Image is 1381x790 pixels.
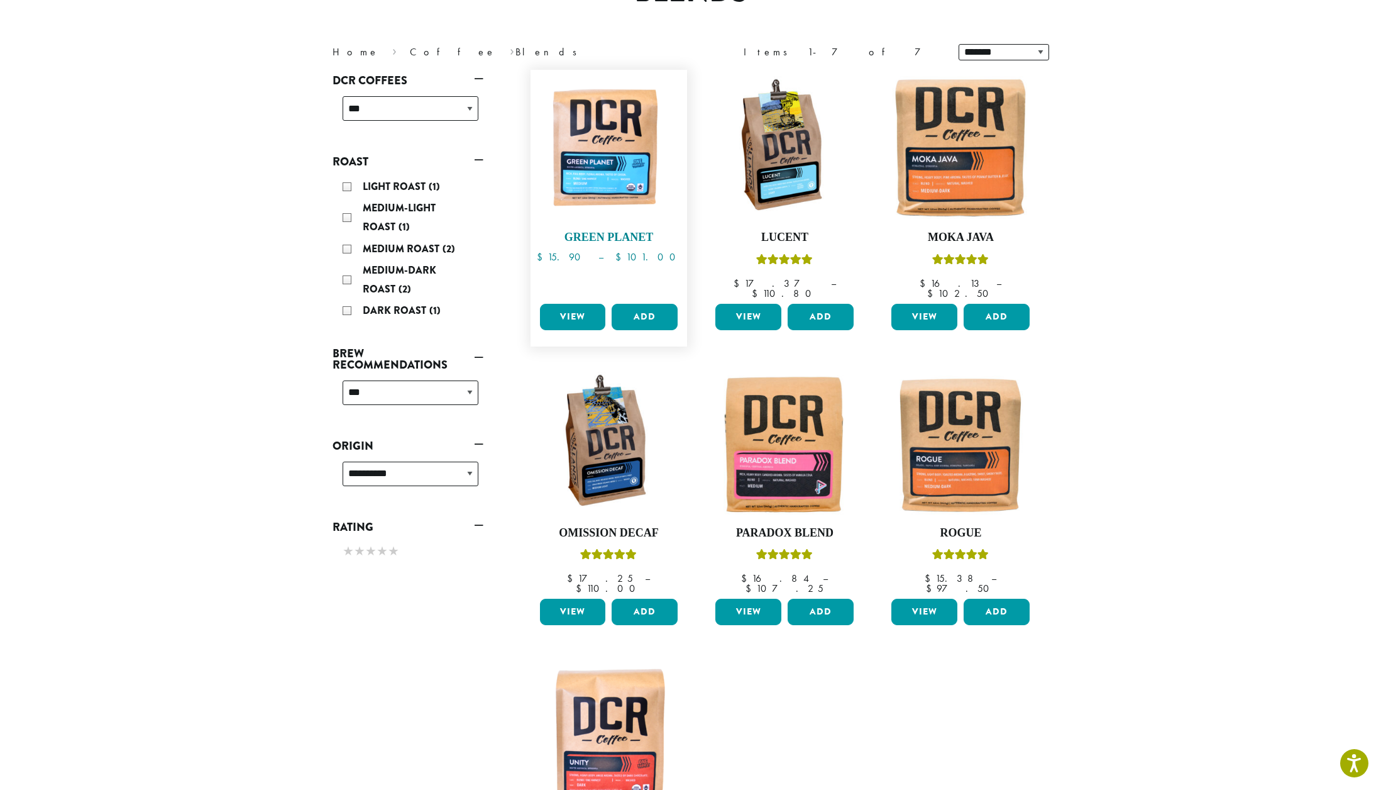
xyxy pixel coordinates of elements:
bdi: 15.38 [925,572,979,585]
bdi: 16.13 [920,277,984,290]
span: Dark Roast [363,303,429,318]
img: DCR-Green-Planet-Coffee-Bag-300x300.png [536,76,681,221]
a: View [540,304,606,330]
img: Rogue-12oz-300x300.jpg [888,372,1033,516]
div: Brew Recommendations [333,376,483,420]
h4: Rogue [888,526,1033,540]
div: Rated 5.00 out of 5 [932,252,989,271]
bdi: 17.37 [734,277,819,290]
span: (1) [399,220,410,234]
div: Rating [333,538,483,567]
span: – [996,277,1001,290]
bdi: 102.50 [927,287,994,300]
button: Add [612,599,678,625]
span: ★ [354,542,365,560]
img: Moka-Java-12oz-300x300.jpg [888,76,1033,221]
div: Rated 5.00 out of 5 [756,252,813,271]
bdi: 110.00 [576,582,641,595]
span: – [645,572,650,585]
a: View [715,599,781,625]
span: Light Roast [363,179,429,194]
a: Coffee [410,45,496,58]
span: ★ [365,542,377,560]
a: LucentRated 5.00 out of 5 [712,76,857,299]
span: (1) [429,179,440,194]
span: $ [926,582,937,595]
img: Paradox_Blend-300x300.jpg [712,372,857,516]
span: $ [920,277,930,290]
span: $ [752,287,762,300]
button: Add [788,599,854,625]
span: $ [576,582,586,595]
nav: Breadcrumb [333,45,672,60]
div: DCR Coffees [333,91,483,136]
a: Roast [333,151,483,172]
h4: Paradox Blend [712,526,857,540]
span: – [991,572,996,585]
span: $ [734,277,744,290]
a: View [540,599,606,625]
a: DCR Coffees [333,70,483,91]
a: Brew Recommendations [333,343,483,376]
div: Rated 5.00 out of 5 [756,547,813,566]
a: Rating [333,516,483,538]
span: Medium-Dark Roast [363,263,436,296]
div: Origin [333,457,483,501]
bdi: 101.00 [615,250,681,264]
span: – [598,250,603,264]
a: RogueRated 5.00 out of 5 [888,372,1033,594]
img: DCRCoffee_DL_Bag_Omission_2019-300x300.jpg [536,372,681,516]
bdi: 17.25 [567,572,633,585]
h4: Omission Decaf [537,526,681,540]
span: Medium-Light Roast [363,201,436,234]
bdi: 107.25 [746,582,823,595]
span: (2) [399,282,411,296]
img: DCRCoffee_DL_Bag_Lucent_2019_updated-300x300.jpg [712,76,857,221]
button: Add [964,304,1030,330]
span: ★ [343,542,354,560]
bdi: 16.84 [741,572,811,585]
span: $ [927,287,938,300]
a: Green Planet [537,76,681,299]
a: View [891,304,957,330]
div: Rated 5.00 out of 5 [932,547,989,566]
span: $ [741,572,752,585]
span: › [392,40,397,60]
span: Medium Roast [363,242,443,256]
bdi: 15.90 [537,250,586,264]
span: ★ [377,542,388,560]
bdi: 97.50 [926,582,995,595]
a: Home [333,45,379,58]
span: $ [925,572,935,585]
a: View [715,304,781,330]
h4: Green Planet [537,231,681,245]
button: Add [612,304,678,330]
span: – [823,572,828,585]
span: (2) [443,242,455,256]
h4: Moka Java [888,231,1033,245]
a: Paradox BlendRated 5.00 out of 5 [712,372,857,594]
span: › [510,40,514,60]
button: Add [788,304,854,330]
a: Origin [333,435,483,457]
span: $ [537,250,547,264]
span: ★ [388,542,399,560]
span: $ [567,572,578,585]
a: View [891,599,957,625]
div: Items 1-7 of 7 [744,45,940,60]
bdi: 110.80 [752,287,817,300]
span: – [831,277,836,290]
span: (1) [429,303,441,318]
h4: Lucent [712,231,857,245]
span: $ [746,582,756,595]
div: Roast [333,172,483,328]
a: Moka JavaRated 5.00 out of 5 [888,76,1033,299]
span: $ [615,250,626,264]
a: Omission DecafRated 4.33 out of 5 [537,372,681,594]
div: Rated 4.33 out of 5 [580,547,637,566]
button: Add [964,599,1030,625]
